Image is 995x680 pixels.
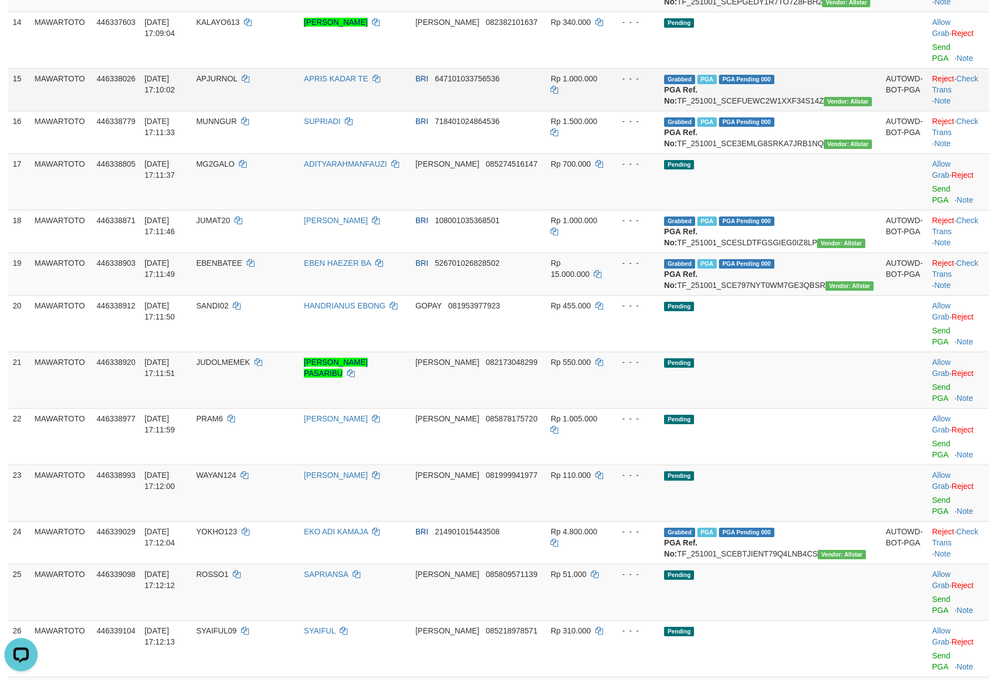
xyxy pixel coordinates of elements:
[719,75,774,84] span: PGA Pending
[435,216,499,225] span: Copy 108001035368501 to clipboard
[932,414,951,434] a: Allow Grab
[96,259,135,267] span: 446338903
[613,158,655,169] div: - - -
[932,570,951,590] a: Allow Grab
[415,117,428,126] span: BRI
[96,626,135,635] span: 446339104
[613,257,655,269] div: - - -
[881,521,928,564] td: AUTOWD-BOT-PGA
[932,259,978,279] a: Check Trans
[196,570,228,579] span: ROSSO1
[697,117,717,127] span: Marked by axnwibi
[8,564,30,620] td: 25
[928,521,989,564] td: · ·
[145,570,175,590] span: [DATE] 17:12:12
[30,465,92,521] td: MAWARTOTO
[932,626,951,646] a: Allow Grab
[196,74,237,83] span: APJURNOL
[145,527,175,547] span: [DATE] 17:12:04
[932,471,952,491] span: ·
[660,68,881,111] td: TF_251001_SCEFUEWC2W1XXF34S14Z
[932,527,978,547] a: Check Trans
[928,295,989,352] td: ·
[304,216,368,225] a: [PERSON_NAME]
[304,358,368,378] a: [PERSON_NAME] PASARIBU
[145,358,175,378] span: [DATE] 17:11:51
[719,528,774,537] span: PGA Pending
[664,217,695,226] span: Grabbed
[4,4,38,38] button: Open LiveChat chat widget
[932,651,951,671] a: Send PGA
[435,527,499,536] span: Copy 214901015443508 to clipboard
[934,139,951,148] a: Note
[30,153,92,210] td: MAWARTOTO
[550,414,597,423] span: Rp 1.005.000
[304,259,371,267] a: EBEN HAEZER BA
[8,408,30,465] td: 22
[486,570,537,579] span: Copy 085809571139 to clipboard
[928,465,989,521] td: ·
[952,482,974,491] a: Reject
[613,215,655,226] div: - - -
[415,301,441,310] span: GOPAY
[486,414,537,423] span: Copy 085878175720 to clipboard
[664,160,694,169] span: Pending
[550,216,597,225] span: Rp 1.000.000
[550,527,597,536] span: Rp 4.800.000
[824,140,872,149] span: Vendor URL: https://secure31.1velocity.biz
[881,210,928,253] td: AUTOWD-BOT-PGA
[932,414,952,434] span: ·
[415,358,479,367] span: [PERSON_NAME]
[664,270,697,290] b: PGA Ref. No:
[96,527,135,536] span: 446339029
[664,358,694,368] span: Pending
[660,253,881,295] td: TF_251001_SCE797NYT0WM7GE3QBSR
[932,216,955,225] a: Reject
[196,18,239,27] span: KALAYO613
[952,425,974,434] a: Reject
[928,68,989,111] td: · ·
[932,570,952,590] span: ·
[957,394,973,403] a: Note
[145,471,175,491] span: [DATE] 17:12:00
[145,626,175,646] span: [DATE] 17:12:13
[932,471,951,491] a: Allow Grab
[932,159,952,179] span: ·
[928,12,989,68] td: ·
[957,662,973,671] a: Note
[96,358,135,367] span: 446338920
[932,383,951,403] a: Send PGA
[932,159,951,179] a: Allow Grab
[932,117,955,126] a: Reject
[932,358,952,378] span: ·
[415,414,479,423] span: [PERSON_NAME]
[660,111,881,153] td: TF_251001_SCE3EMLG8SRKA7JRB1NQ
[932,358,951,378] a: Allow Grab
[415,259,428,267] span: BRI
[448,301,500,310] span: Copy 081953977923 to clipboard
[697,528,717,537] span: Marked by axnwibi
[550,301,590,310] span: Rp 455.000
[952,637,974,646] a: Reject
[664,227,697,247] b: PGA Ref. No:
[145,18,175,38] span: [DATE] 17:09:04
[881,68,928,111] td: AUTOWD-BOT-PGA
[145,117,175,137] span: [DATE] 17:11:33
[932,184,951,204] a: Send PGA
[932,43,951,63] a: Send PGA
[664,117,695,127] span: Grabbed
[196,159,234,168] span: MG2GALO
[697,75,717,84] span: Marked by axnwibi
[664,528,695,537] span: Grabbed
[196,626,237,635] span: SYAIFUL09
[719,117,774,127] span: PGA Pending
[304,527,368,536] a: EKO ADI KAMAJA
[145,259,175,279] span: [DATE] 17:11:49
[8,111,30,153] td: 16
[304,570,348,579] a: SAPRIANSA
[934,281,951,290] a: Note
[415,527,428,536] span: BRI
[96,18,135,27] span: 446337603
[196,216,230,225] span: JUMAT20
[932,439,951,459] a: Send PGA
